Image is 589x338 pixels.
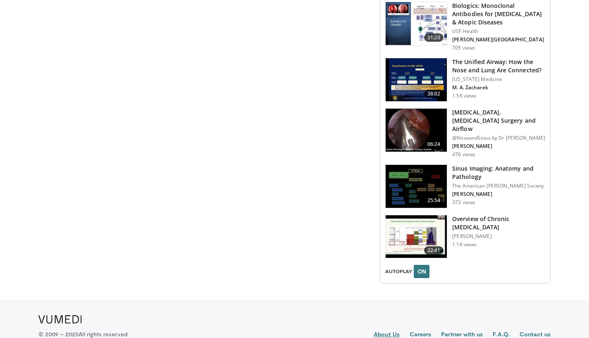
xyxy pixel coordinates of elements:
[452,76,545,83] p: [US_STATE] Medicine
[424,140,444,148] span: 06:24
[452,36,545,43] p: [PERSON_NAME][GEOGRAPHIC_DATA]
[386,58,447,101] img: fce5840f-3651-4d2e-85b0-3edded5ac8fb.150x105_q85_crop-smart_upscale.jpg
[424,246,444,255] span: 22:41
[424,90,444,98] span: 38:02
[452,151,475,158] p: 476 views
[452,93,477,99] p: 1.5K views
[386,165,447,208] img: 5d00bf9a-6682-42b9-8190-7af1e88f226b.150x105_q85_crop-smart_upscale.jpg
[424,33,444,42] span: 31:20
[79,331,127,338] span: All rights reserved
[452,233,545,240] p: [PERSON_NAME]
[452,58,545,74] h3: The Unified Airway: How the Nose and Lung Are Connected?
[452,241,477,248] p: 1.1K views
[385,215,545,259] a: 22:41 Overview of Chronic [MEDICAL_DATA] [PERSON_NAME] 1.1K views
[385,58,545,102] a: 38:02 The Unified Airway: How the Nose and Lung Are Connected? [US_STATE] Medicine M. A. Zacharek...
[414,265,429,278] button: ON
[452,215,545,231] h3: Overview of Chronic [MEDICAL_DATA]
[452,28,545,35] p: USF Health
[452,199,475,206] p: 373 views
[386,109,447,152] img: 5c1a841c-37ed-4666-a27e-9093f124e297.150x105_q85_crop-smart_upscale.jpg
[452,2,545,26] h3: Biologics: Monoclonal Antibodies for [MEDICAL_DATA] & Atopic Diseases
[38,315,82,324] img: VuMedi Logo
[452,135,545,141] p: @NoseandSinus by Dr [PERSON_NAME]
[385,108,545,158] a: 06:24 [MEDICAL_DATA],[MEDICAL_DATA] Surgery and Airflow @NoseandSinus by Dr [PERSON_NAME] [PERSON...
[452,108,545,133] h3: [MEDICAL_DATA],[MEDICAL_DATA] Surgery and Airflow
[452,45,475,51] p: 705 views
[424,196,444,205] span: 25:54
[452,143,545,150] p: [PERSON_NAME]
[452,84,545,91] p: M. A. Zacharek
[386,215,447,258] img: 859958f3-9ca9-430d-815c-421f397a9b4a.150x105_q85_crop-smart_upscale.jpg
[385,2,545,51] a: 31:20 Biologics: Monoclonal Antibodies for [MEDICAL_DATA] & Atopic Diseases USF Health [PERSON_NA...
[386,2,447,45] img: 60f55d52-75ad-48ba-a1db-77850ab45215.150x105_q85_crop-smart_upscale.jpg
[452,191,545,198] p: [PERSON_NAME]
[385,164,545,208] a: 25:54 Sinus Imaging: Anatomy and Pathology The American [PERSON_NAME] Society [PERSON_NAME] 373 v...
[452,164,545,181] h3: Sinus Imaging: Anatomy and Pathology
[452,183,545,189] p: The American [PERSON_NAME] Society
[385,268,412,275] span: AUTOPLAY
